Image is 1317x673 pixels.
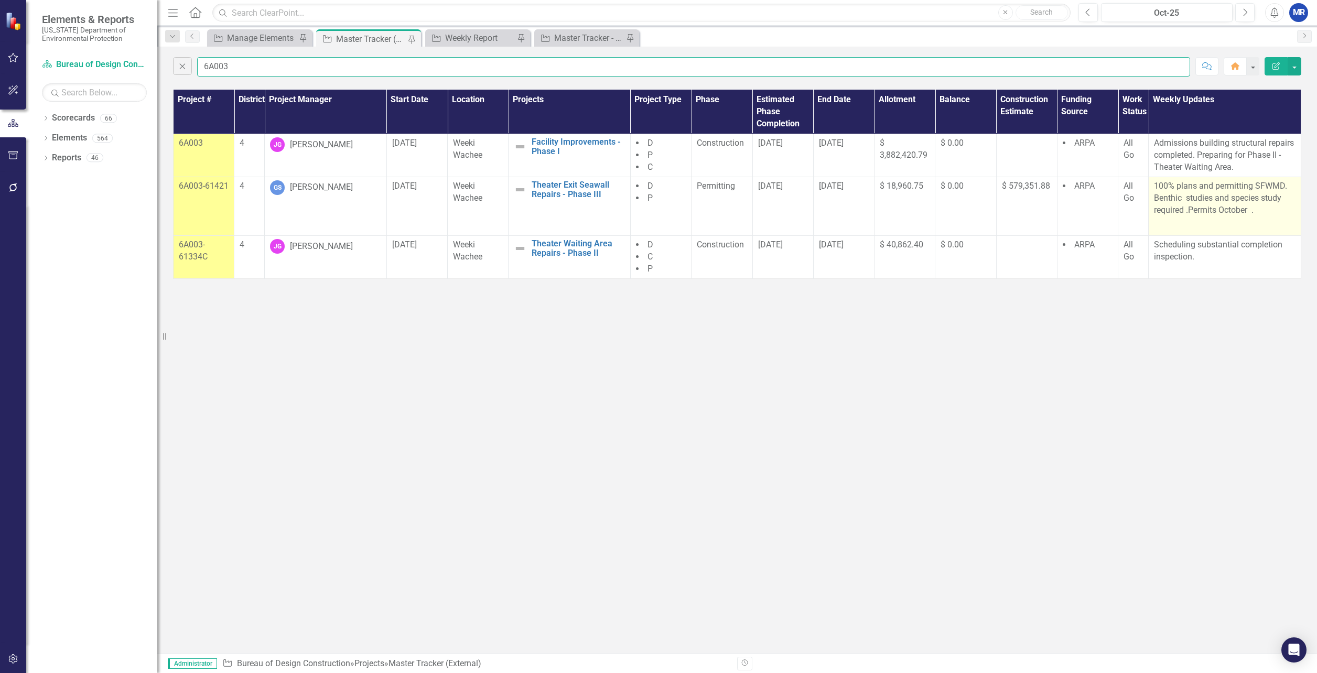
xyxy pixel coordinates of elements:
input: Find in Master Tracker (External)... [197,57,1190,77]
span: 4 [240,138,244,148]
td: Double-Click to Edit [265,177,387,235]
span: [DATE] [819,138,844,148]
p: 6A003-61421 [179,180,229,192]
span: $ 40,862.40 [880,240,923,249]
span: ARPA [1074,181,1095,191]
span: Weeki Wachee [453,240,482,262]
td: Double-Click to Edit [1149,236,1301,279]
td: Double-Click to Edit [1149,134,1301,177]
span: ARPA [1074,138,1095,148]
td: Double-Click to Edit [630,177,691,235]
a: Projects [354,658,384,668]
td: Double-Click to Edit [386,134,447,177]
td: Double-Click to Edit [996,177,1057,235]
span: 4 [240,181,244,191]
p: 6A003 [179,137,229,149]
div: Weekly Report [445,31,514,45]
span: Weeki Wachee [453,181,482,203]
span: P [647,150,653,160]
td: Double-Click to Edit [386,177,447,235]
td: Double-Click to Edit [1149,177,1301,235]
td: Double-Click to Edit [813,177,874,235]
button: Search [1016,5,1068,20]
td: Double-Click to Edit [1057,177,1118,235]
span: ARPA [1074,240,1095,249]
a: Weekly Report [428,31,514,45]
td: Double-Click to Edit [448,236,509,279]
span: [DATE] [758,240,783,249]
img: Not Defined [514,183,526,196]
td: Double-Click to Edit [630,134,691,177]
td: Double-Click to Edit [234,236,265,279]
span: P [647,264,653,274]
p: Scheduling substantial completion inspection. [1154,239,1296,263]
span: Search [1030,8,1053,16]
td: Double-Click to Edit [692,134,752,177]
span: C [647,252,653,262]
p: Admissions building structural repairs completed. Preparing for Phase II - Theater Waiting Area. [1154,137,1296,173]
span: All Go [1124,240,1134,262]
img: Not Defined [514,242,526,255]
td: Double-Click to Edit [875,177,935,235]
td: Double-Click to Edit [234,177,265,235]
span: [DATE] [819,240,844,249]
span: D [647,138,653,148]
td: Double-Click to Edit [935,134,996,177]
a: Theater Exit Seawall Repairs - Phase III [532,180,625,199]
span: $ 0.00 [941,240,964,249]
td: Double-Click to Edit [174,236,234,279]
span: 4 [240,240,244,249]
p: 100% plans and permitting SFWMD. Benthic studies and species study required .Permits October . [1154,180,1296,219]
img: Not Defined [514,140,526,153]
small: [US_STATE] Department of Environmental Protection [42,26,147,43]
span: $ 0.00 [941,181,964,191]
a: Facility Improvements - Phase I [532,137,625,156]
span: Administrator [168,658,217,669]
input: Search Below... [42,83,147,102]
div: [PERSON_NAME] [290,139,353,151]
div: » » [222,658,729,670]
td: Double-Click to Edit [875,236,935,279]
td: Double-Click to Edit [996,134,1057,177]
button: Oct-25 [1101,3,1233,22]
div: 46 [87,154,103,162]
span: Permitting [697,181,735,191]
td: Double-Click to Edit [174,177,234,235]
td: Double-Click to Edit Right Click for Context Menu [509,177,631,235]
p: 6A003-61334C [179,239,229,263]
a: Scorecards [52,112,95,124]
td: Double-Click to Edit [448,177,509,235]
td: Double-Click to Edit [813,236,874,279]
button: MR [1289,3,1308,22]
span: C [647,162,653,172]
div: Manage Elements [227,31,296,45]
div: Master Tracker (External) [336,32,405,46]
td: Double-Click to Edit [752,177,813,235]
span: All Go [1124,181,1134,203]
td: Double-Click to Edit [1118,134,1149,177]
input: Search ClearPoint... [212,4,1071,22]
div: JG [270,137,285,152]
div: 564 [92,134,113,143]
span: $ 0.00 [941,138,964,148]
span: Elements & Reports [42,13,147,26]
td: Double-Click to Edit [1057,134,1118,177]
div: [PERSON_NAME] [290,181,353,193]
td: Double-Click to Edit [813,134,874,177]
span: D [647,240,653,249]
span: $ 3,882,420.79 [880,138,927,160]
span: Construction [697,240,744,249]
td: Double-Click to Edit [935,236,996,279]
span: [DATE] [392,181,417,191]
span: D [647,181,653,191]
div: Master Tracker (External) [388,658,481,668]
span: [DATE] [758,138,783,148]
div: [PERSON_NAME] [290,241,353,253]
td: Double-Click to Edit Right Click for Context Menu [509,134,631,177]
td: Double-Click to Edit [996,236,1057,279]
span: [DATE] [758,181,783,191]
td: Double-Click to Edit [265,134,387,177]
a: Bureau of Design Construction [42,59,147,71]
td: Double-Click to Edit [692,236,752,279]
